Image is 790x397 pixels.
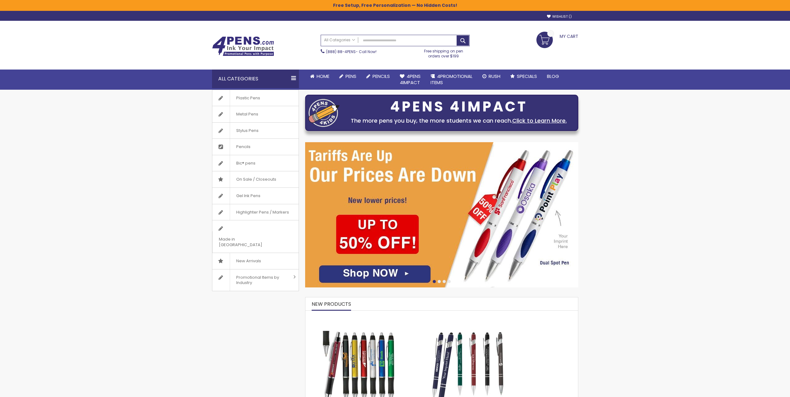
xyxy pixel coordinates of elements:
[431,73,472,86] span: 4PROMOTIONAL ITEMS
[230,269,291,291] span: Promotional Items by Industry
[230,171,282,187] span: On Sale / Closeouts
[343,100,575,113] div: 4PENS 4IMPACT
[309,99,340,127] img: four_pen_logo.png
[489,73,500,79] span: Rush
[212,90,299,106] a: Plastic Pens
[305,142,578,287] img: /cheap-promotional-products.html
[477,70,505,83] a: Rush
[542,70,564,83] a: Blog
[230,90,266,106] span: Plastic Pens
[230,139,257,155] span: Pencils
[212,220,299,253] a: Made in [GEOGRAPHIC_DATA]
[426,70,477,90] a: 4PROMOTIONALITEMS
[305,70,334,83] a: Home
[230,106,264,122] span: Metal Pens
[343,116,575,125] div: The more pens you buy, the more students we can reach.
[212,70,299,88] div: All Categories
[334,70,361,83] a: Pens
[212,106,299,122] a: Metal Pens
[395,70,426,90] a: 4Pens4impact
[372,73,390,79] span: Pencils
[212,204,299,220] a: Highlighter Pens / Markers
[212,253,299,269] a: New Arrivals
[230,123,265,139] span: Stylus Pens
[547,73,559,79] span: Blog
[317,73,329,79] span: Home
[212,171,299,187] a: On Sale / Closeouts
[512,117,567,124] a: Click to Learn More.
[212,231,283,253] span: Made in [GEOGRAPHIC_DATA]
[212,123,299,139] a: Stylus Pens
[230,253,267,269] span: New Arrivals
[212,269,299,291] a: Promotional Items by Industry
[212,188,299,204] a: Gel Ink Pens
[326,49,377,54] span: - Call Now!
[230,155,262,171] span: Bic® pens
[361,70,395,83] a: Pencils
[230,188,267,204] span: Gel Ink Pens
[212,36,274,56] img: 4Pens Custom Pens and Promotional Products
[418,46,470,59] div: Free shipping on pen orders over $199
[505,70,542,83] a: Specials
[345,73,356,79] span: Pens
[312,300,351,308] span: New Products
[547,14,572,19] a: Wishlist
[212,155,299,171] a: Bic® pens
[326,49,356,54] a: (888) 88-4PENS
[212,139,299,155] a: Pencils
[400,73,421,86] span: 4Pens 4impact
[324,38,355,43] span: All Categories
[420,314,516,319] a: Custom Soft Touch Metal Pen - Stylus Top
[321,35,358,45] a: All Categories
[517,73,537,79] span: Specials
[230,204,295,220] span: Highlighter Pens / Markers
[305,314,414,319] a: The Barton Custom Pens Special Offer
